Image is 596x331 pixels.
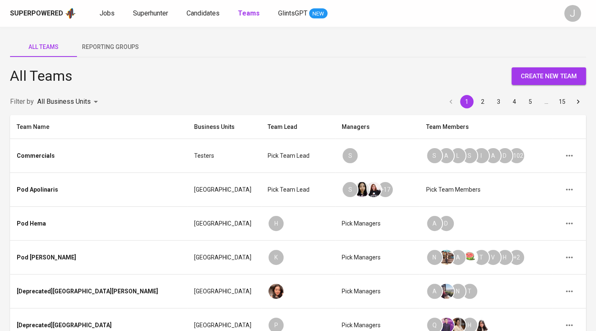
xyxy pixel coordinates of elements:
[187,139,261,173] td: Testers
[450,147,466,164] div: L
[420,115,553,139] th: Team Members
[10,98,34,105] span: Filter by
[521,71,577,82] span: create new team
[460,95,473,108] button: page 1
[133,8,170,19] a: Superhunter
[366,182,381,197] img: tricilia@glints.com
[268,215,284,232] div: H
[564,5,581,22] div: J
[439,250,454,265] img: anh.nguyenle@glints.com
[65,7,76,20] img: app logo
[187,9,220,17] span: Candidates
[342,288,381,295] span: Pick managers
[268,152,310,159] span: Pick team lead
[187,8,221,19] a: Candidates
[100,8,116,19] a: Jobs
[461,283,478,300] div: T
[10,115,187,139] th: Team Name
[450,249,466,266] div: A
[17,219,46,228] div: Pod Hema
[492,95,505,108] button: Go to page 3
[17,321,112,329] div: [Deprecated][GEOGRAPHIC_DATA]
[426,186,481,193] span: Pick team members
[100,9,115,17] span: Jobs
[278,8,327,19] a: GlintsGPT NEW
[462,250,477,265] img: 47e1a293-2fb2-4e7e-aa03-57fc1ec29063.jpg
[269,284,284,299] img: thao.thai@glints.com
[17,287,158,295] div: [Deprecated][GEOGRAPHIC_DATA][PERSON_NAME]
[10,9,63,18] div: Superpowered
[508,147,525,164] div: + 102
[187,241,261,275] td: [GEOGRAPHIC_DATA]
[443,95,586,108] nav: pagination navigation
[17,151,55,160] div: Commercials
[508,95,521,108] button: Go to page 4
[512,67,586,85] button: create new team
[10,37,586,57] div: teams tab
[438,215,455,232] div: D
[15,42,72,52] span: All Teams
[187,173,261,207] td: [GEOGRAPHIC_DATA]
[496,147,513,164] div: D
[278,9,307,17] span: GlintsGPT
[354,182,369,197] img: sefanya.kardia@glints.com
[555,95,569,108] button: Go to page 15
[540,98,553,106] div: …
[37,95,101,108] div: All Business Units
[82,42,139,52] span: Reporting Groups
[473,147,490,164] div: I
[238,9,260,17] b: Teams
[524,95,537,108] button: Go to page 5
[309,10,327,18] span: NEW
[10,67,72,85] h4: All Teams
[17,185,58,194] div: Pod Apolinaris
[268,249,284,266] div: K
[473,249,490,266] div: T
[335,115,420,139] th: Managers
[238,8,261,19] a: Teams
[426,249,443,266] div: N
[342,181,358,198] div: S
[496,249,513,266] div: H
[508,249,525,266] div: + 2
[187,275,261,308] td: [GEOGRAPHIC_DATA]
[342,254,381,261] span: Pick managers
[461,147,478,164] div: S
[342,220,381,227] span: Pick managers
[439,284,454,299] img: kha.duong@glints.com
[485,147,501,164] div: A
[485,249,501,266] div: V
[187,207,261,241] td: [GEOGRAPHIC_DATA]
[268,186,310,193] span: Pick team lead
[10,7,76,20] a: Superpoweredapp logo
[377,181,394,198] div: + 17
[187,115,261,139] th: Business Units
[426,283,443,300] div: A
[261,115,335,139] th: Team Lead
[438,147,455,164] div: A
[426,215,443,232] div: A
[17,253,76,262] div: Pod [PERSON_NAME]
[342,147,358,164] div: S
[476,95,489,108] button: Go to page 2
[342,322,381,328] span: Pick managers
[450,283,466,300] div: N
[133,9,168,17] span: Superhunter
[426,147,443,164] div: S
[571,95,585,108] button: Go to next page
